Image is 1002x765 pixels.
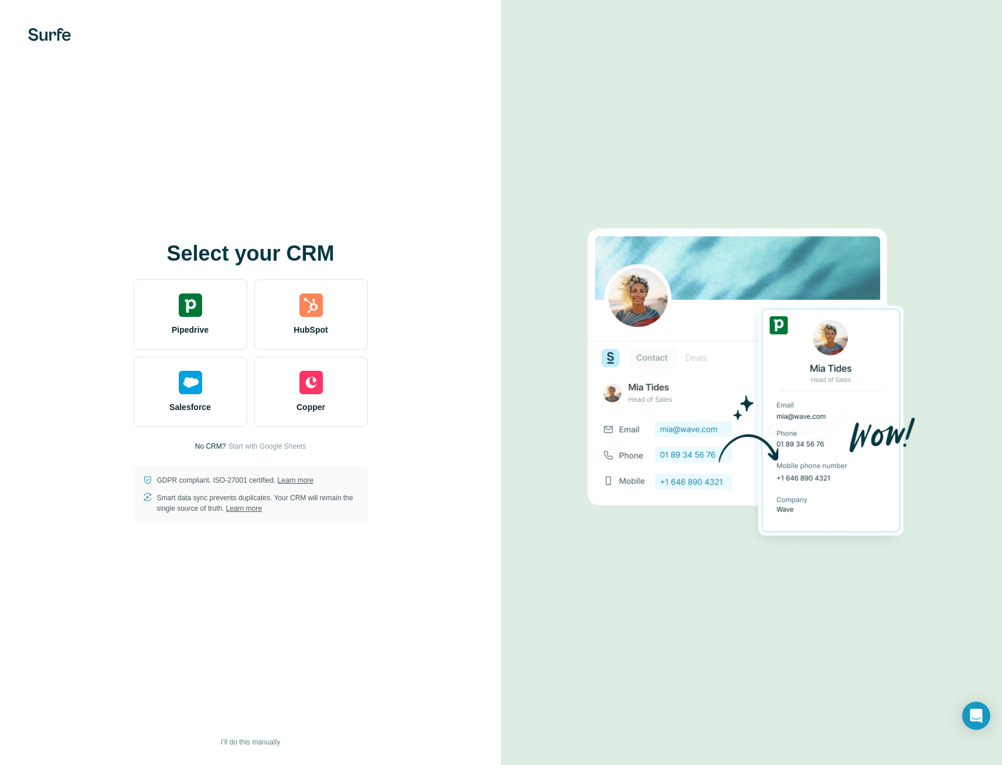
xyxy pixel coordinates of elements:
button: I’ll do this manually [213,733,288,751]
span: HubSpot [294,324,328,336]
p: No CRM? [195,441,226,452]
img: PIPEDRIVE image [588,209,916,556]
a: Learn more [278,476,313,484]
img: pipedrive's logo [179,293,202,317]
img: salesforce's logo [179,371,202,394]
p: GDPR compliant. ISO-27001 certified. [157,475,313,486]
button: Start with Google Sheets [228,441,306,452]
img: copper's logo [299,371,323,394]
h1: Select your CRM [134,242,368,265]
a: Learn more [226,504,262,513]
span: Copper [296,401,325,413]
div: Open Intercom Messenger [962,702,990,730]
img: Surfe's logo [28,28,71,41]
span: I’ll do this manually [221,737,280,747]
span: Pipedrive [172,324,209,336]
p: Smart data sync prevents duplicates. Your CRM will remain the single source of truth. [157,493,359,514]
span: Salesforce [169,401,211,413]
img: hubspot's logo [299,293,323,317]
